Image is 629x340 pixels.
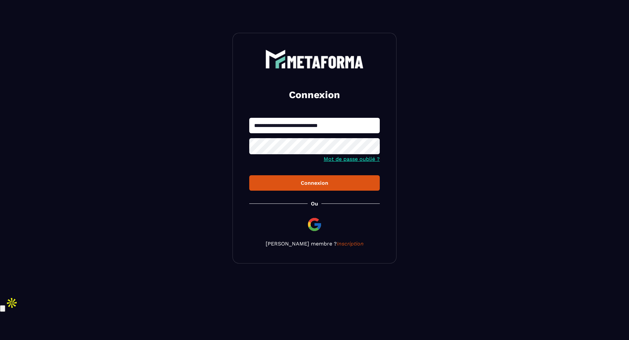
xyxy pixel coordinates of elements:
[307,217,322,232] img: google
[254,180,375,186] div: Connexion
[311,201,318,207] p: Ou
[257,88,372,101] h2: Connexion
[324,156,380,162] a: Mot de passe oublié ?
[249,175,380,191] button: Connexion
[337,241,364,247] a: Inscription
[5,296,18,309] img: Apollo
[265,50,364,69] img: logo
[249,241,380,247] p: [PERSON_NAME] membre ?
[249,50,380,69] a: logo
